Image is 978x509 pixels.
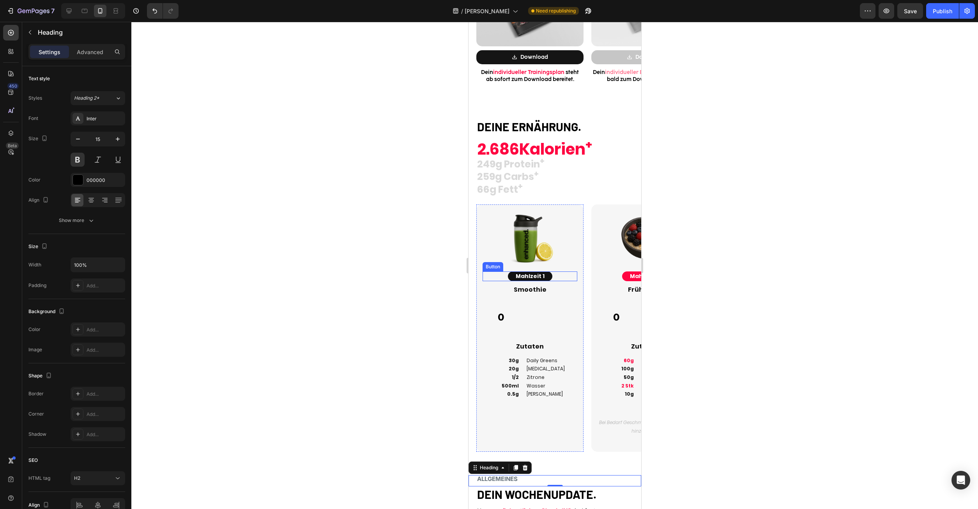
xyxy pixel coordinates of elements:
[897,3,923,19] button: Save
[28,75,50,82] div: Text style
[172,334,224,386] h2: Tiefkühlfrüchte Whey Protein Erdnuss- / Mandelmousse
[38,28,122,37] p: Heading
[469,22,641,509] iframe: Design area
[153,361,165,367] span: 2 Stk
[87,326,123,333] div: Add...
[28,371,53,381] div: Shape
[71,91,125,105] button: Heading 2*
[28,346,42,353] div: Image
[87,115,123,122] div: Inter
[28,176,41,183] div: Color
[129,320,224,330] h2: Zutaten
[933,7,952,15] div: Publish
[47,250,76,259] p: Mahlzeit 1
[16,241,33,248] div: Button
[51,6,55,16] p: 7
[74,95,99,102] span: Heading 2*
[155,335,165,342] span: 60g
[926,3,959,19] button: Publish
[167,30,195,40] p: Download
[87,391,123,398] div: Add...
[123,28,230,42] button: <p>Download</p>
[9,465,128,479] strong: DEIN WOCHENUPDATE.
[148,189,205,246] img: image_demo.jpg
[129,263,224,273] h2: Frühstück
[28,213,125,227] button: Show more
[145,290,151,301] span: 0
[87,347,123,354] div: Add...
[28,390,44,397] div: Border
[28,115,38,122] div: Font
[9,453,49,461] strong: ALLGEMEINES
[28,410,44,417] div: Corner
[28,282,46,289] div: Padding
[129,334,166,386] h2: 100g 50g 10g
[465,7,509,15] span: [PERSON_NAME]
[7,83,19,89] div: 450
[6,143,19,149] div: Beta
[87,282,123,289] div: Add...
[3,3,58,19] button: 7
[71,471,125,485] button: H2
[536,7,576,14] span: Need republishing
[147,3,179,19] div: Undo/Redo
[14,334,51,377] h2: 30g 20g 1/2 500ml 0.5g
[28,457,38,464] div: SEO
[71,134,76,144] sup: +
[28,195,50,206] div: Align
[59,217,95,224] div: Show more
[14,277,51,314] div: Makro-Donutdiagramm
[28,95,42,102] div: Styles
[77,48,103,56] p: Advanced
[14,320,109,330] h2: Zutaten
[39,48,60,56] p: Settings
[14,263,109,273] h2: Smoothie
[8,120,165,175] h2: 249g Protein 259g Carbs 66g Fett
[461,7,463,15] span: /
[87,177,123,184] div: 000000
[57,334,109,377] h2: Daily Greens [MEDICAL_DATA] Zitrone Wasser [PERSON_NAME]
[28,241,49,252] div: Size
[904,8,917,14] span: Save
[87,431,123,438] div: Add...
[71,258,125,272] input: Auto
[136,47,215,54] span: individueller Ernährungsplan
[28,306,66,317] div: Background
[154,250,200,259] button: <p>Mahlzeit 2</p>
[39,250,84,259] button: <p>Mahlzeit 1</p>
[28,326,41,333] div: Color
[28,431,46,438] div: Shadow
[9,116,124,138] span: 2.686Kalorien
[951,471,970,490] div: Open Intercom Messenger
[28,475,50,482] div: HTML tag
[124,47,229,61] p: Dein steht bald zum Download bereitet.
[10,442,31,449] div: Heading
[161,250,192,259] p: Mahlzeit 2
[50,159,54,170] sup: +
[129,277,166,314] div: Makro-Donutdiagramm
[33,189,90,246] img: image_demo.jpg
[28,261,41,268] div: Width
[29,290,36,301] span: 0
[87,411,123,418] div: Add...
[117,114,124,131] sup: +
[28,134,49,144] div: Size
[74,475,80,481] span: H2
[9,98,113,112] strong: DEINE ERNÄHRUNG.
[65,147,70,157] sup: +
[29,485,103,493] strong: wöchentlichen Check-INS
[129,387,224,414] h2: Bei Bedarf Geschmackspulver oder Zimt hinzufügen.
